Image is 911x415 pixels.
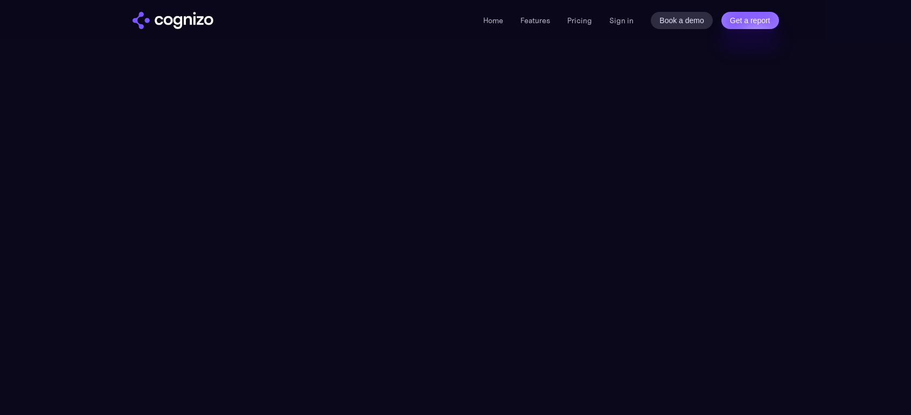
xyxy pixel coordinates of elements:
a: home [133,12,213,29]
a: Pricing [567,16,592,25]
img: cognizo logo [133,12,213,29]
a: Book a demo [651,12,713,29]
a: Features [520,16,550,25]
a: Get a report [721,12,779,29]
a: Sign in [609,14,634,27]
a: Home [483,16,503,25]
